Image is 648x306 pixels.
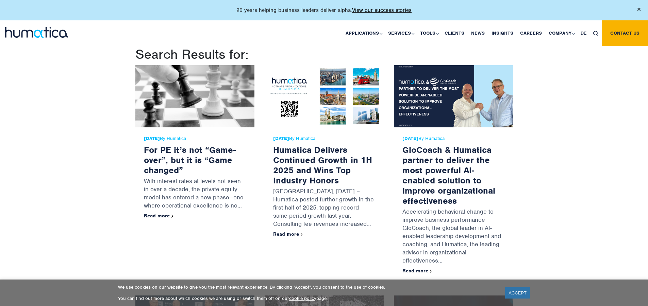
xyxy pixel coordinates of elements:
strong: [DATE] [273,136,289,141]
a: Read more [144,213,173,219]
a: Applications [342,20,385,46]
a: Contact us [602,20,648,46]
p: You can find out more about which cookies we are using or switch them off on our page. [118,295,497,301]
a: DE [577,20,590,46]
a: GloCoach & Humatica partner to deliver the most powerful AI-enabled solution to improve organizat... [402,144,495,206]
p: 20 years helping business leaders deliver alpha. [236,7,412,14]
img: search_icon [593,31,598,36]
h1: Search Results for: [135,46,513,62]
a: ACCEPT [505,287,530,299]
span: By Humatica [402,136,504,141]
a: Humatica Delivers Continued Growth in 1H 2025 and Wins Top Industry Honors [273,144,372,186]
span: DE [581,30,586,36]
img: Humatica Delivers Continued Growth in 1H 2025 and Wins Top Industry Honors [265,65,384,127]
a: cookie policy [289,295,316,301]
a: Read more [273,231,303,237]
a: Tools [417,20,441,46]
img: logo [5,27,68,38]
img: arrowicon [430,270,432,273]
p: We use cookies on our website to give you the most relevant experience. By clicking “Accept”, you... [118,284,497,290]
a: Read more [402,268,432,274]
strong: [DATE] [144,136,160,141]
span: By Humatica [273,136,375,141]
span: By Humatica [144,136,246,141]
a: For PE it’s not “Game-over”, but it is “Game changed” [144,144,236,176]
img: arrowicon [301,233,303,236]
img: GloCoach & Humatica partner to deliver the most powerful AI-enabled solution to improve organizat... [394,65,513,127]
a: Services [385,20,417,46]
p: [GEOGRAPHIC_DATA], [DATE] – Humatica posted further growth in the first half of 2025, topping rec... [273,185,375,231]
img: For PE it’s not “Game-over”, but it is “Game changed” [135,65,254,127]
p: Accelerating behavioral change to improve business performance GloCoach, the global leader in AI-... [402,206,504,268]
a: Clients [441,20,468,46]
a: News [468,20,488,46]
img: arrowicon [171,215,173,218]
a: Company [545,20,577,46]
a: Careers [517,20,545,46]
a: View our success stories [352,7,412,14]
a: Insights [488,20,517,46]
p: With interest rates at levels not seen in over a decade, the private equity model has entered a n... [144,175,246,213]
strong: [DATE] [402,136,418,141]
